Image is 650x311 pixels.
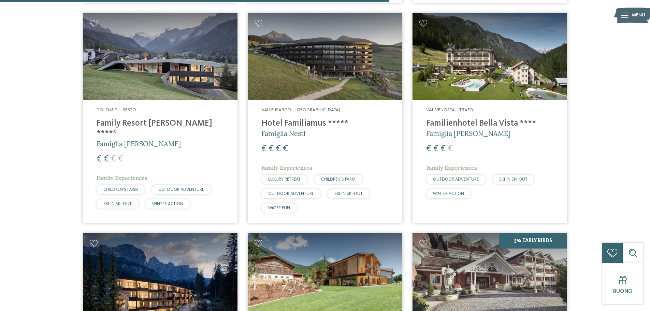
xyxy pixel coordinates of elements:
[602,263,643,304] a: Buono
[448,144,453,153] span: €
[413,13,567,223] a: Cercate un hotel per famiglie? Qui troverete solo i migliori! Val Venosta – Trafoi Familienhotel ...
[103,202,132,206] span: SKI-IN SKI-OUT
[426,108,475,112] span: Val Venosta – Trafoi
[440,144,446,153] span: €
[334,192,363,196] span: SKI-IN SKI-OUT
[97,174,147,181] span: Family Experiences
[158,187,204,192] span: OUTDOOR ADVENTURE
[261,108,340,112] span: Valle Isarco – [GEOGRAPHIC_DATA]
[261,144,266,153] span: €
[413,13,567,100] img: Cercate un hotel per famiglie? Qui troverete solo i migliori!
[426,144,431,153] span: €
[426,164,477,171] span: Family Experiences
[276,144,281,153] span: €
[613,289,633,294] span: Buono
[248,13,402,100] img: Cercate un hotel per famiglie? Qui troverete solo i migliori!
[152,202,183,206] span: WINTER ACTION
[433,144,438,153] span: €
[433,177,479,182] span: OUTDOOR ADVENTURE
[426,129,510,138] span: Famiglia [PERSON_NAME]
[118,155,123,164] span: €
[97,139,181,148] span: Famiglia [PERSON_NAME]
[283,144,288,153] span: €
[499,177,528,182] span: SKI-IN SKI-OUT
[269,144,274,153] span: €
[97,108,136,112] span: Dolomiti – Sesto
[268,206,290,210] span: WATER FUN
[261,129,305,138] span: Famiglia Nestl
[83,13,237,100] img: Family Resort Rainer ****ˢ
[248,13,402,223] a: Cercate un hotel per famiglie? Qui troverete solo i migliori! Valle Isarco – [GEOGRAPHIC_DATA] Ho...
[111,155,116,164] span: €
[268,192,314,196] span: OUTDOOR ADVENTURE
[97,155,102,164] span: €
[268,177,301,182] span: LUXURY RETREAT
[426,118,553,129] h4: Familienhotel Bella Vista ****
[104,155,109,164] span: €
[261,164,312,171] span: Family Experiences
[97,118,224,139] h4: Family Resort [PERSON_NAME] ****ˢ
[83,13,237,223] a: Cercate un hotel per famiglie? Qui troverete solo i migliori! Dolomiti – Sesto Family Resort [PER...
[433,192,464,196] span: WINTER ACTION
[103,187,138,192] span: CHILDREN’S FARM
[321,177,356,182] span: CHILDREN’S FARM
